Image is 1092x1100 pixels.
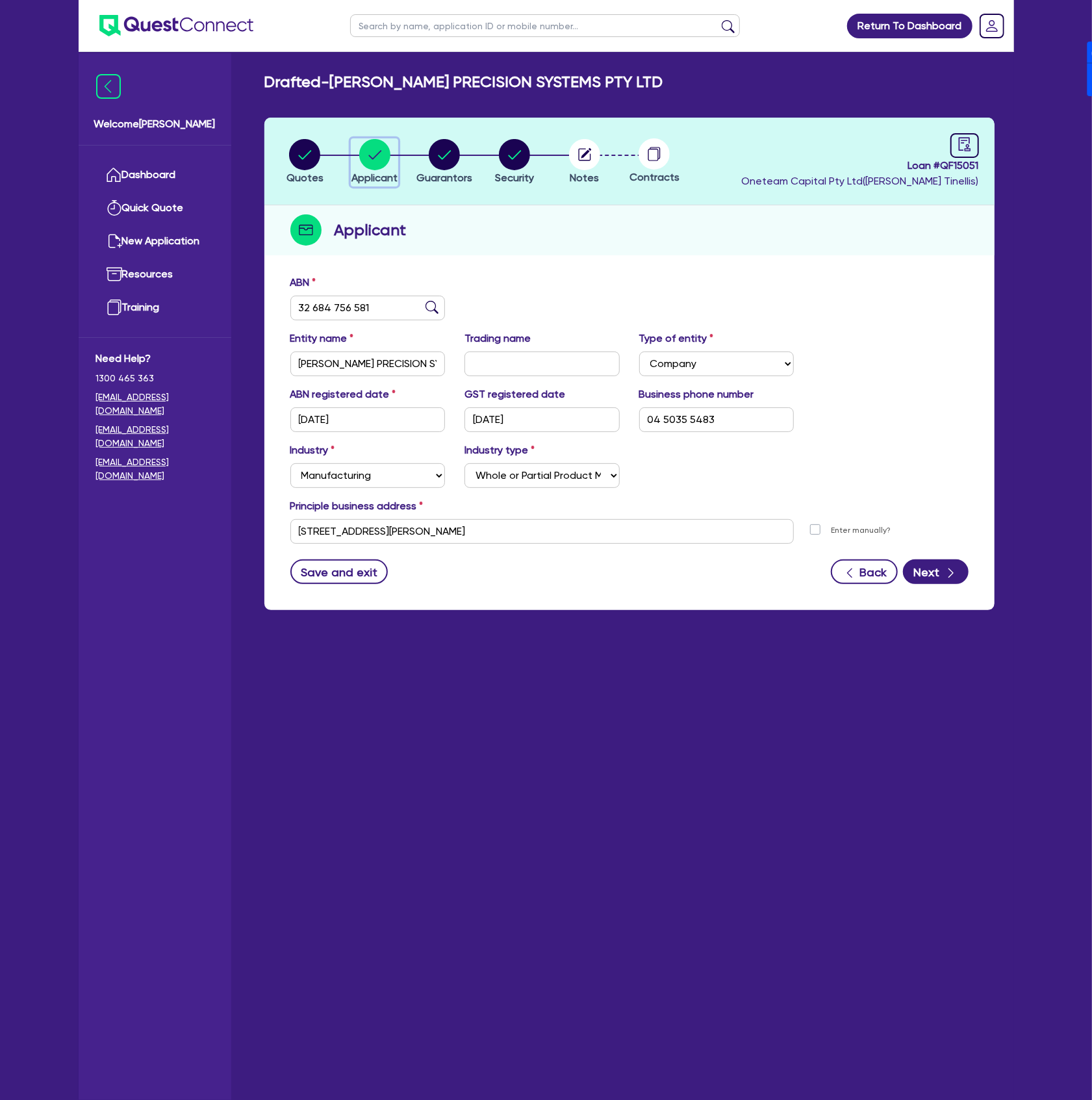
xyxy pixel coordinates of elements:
[416,172,472,184] span: Guarantors
[96,390,214,418] a: [EMAIL_ADDRESS][DOMAIN_NAME]
[464,407,620,432] input: DD / MM / YYYY
[568,138,601,186] button: Notes
[290,498,424,514] label: Principle business address
[96,423,214,450] a: [EMAIL_ADDRESS][DOMAIN_NAME]
[290,442,335,458] label: Industry
[464,442,535,458] label: Industry type
[96,225,214,258] a: New Application
[96,455,214,483] a: [EMAIL_ADDRESS][DOMAIN_NAME]
[290,407,446,432] input: DD / MM / YYYY
[351,138,398,186] button: Applicant
[286,138,324,186] button: Quotes
[464,331,531,346] label: Trading name
[107,200,122,216] img: quick-quote
[639,387,754,402] label: Business phone number
[903,559,969,584] button: Next
[958,137,972,151] span: audit
[831,559,898,584] button: Back
[464,387,565,402] label: GST registered date
[639,331,714,346] label: Type of entity
[107,266,122,282] img: resources
[335,218,407,242] h2: Applicant
[629,171,679,183] span: Contracts
[975,9,1009,43] a: Dropdown toggle
[290,331,354,346] label: Entity name
[96,258,214,291] a: Resources
[96,74,121,99] img: icon-menu-close
[495,172,534,184] span: Security
[96,351,214,366] span: Need Help?
[96,291,214,324] a: Training
[570,172,599,184] span: Notes
[96,192,214,225] a: Quick Quote
[107,300,122,315] img: training
[831,524,891,537] label: Enter manually?
[742,175,979,187] span: Oneteam Capital Pty Ltd ( [PERSON_NAME] Tinellis )
[96,372,214,385] span: 1300 465 363
[425,301,438,314] img: abn-lookup icon
[742,158,979,173] span: Loan # QF15051
[264,73,663,92] h2: Drafted - [PERSON_NAME] PRECISION SYSTEMS PTY LTD
[290,275,316,290] label: ABN
[290,559,388,584] button: Save and exit
[286,172,324,184] span: Quotes
[94,116,216,132] span: Welcome [PERSON_NAME]
[416,138,473,186] button: Guarantors
[847,14,972,38] a: Return To Dashboard
[950,133,979,158] a: audit
[350,14,740,37] input: Search by name, application ID or mobile number...
[107,233,122,249] img: new-application
[290,387,396,402] label: ABN registered date
[494,138,535,186] button: Security
[351,172,398,184] span: Applicant
[99,15,253,36] img: quest-connect-logo-blue
[290,214,322,246] img: step-icon
[96,159,214,192] a: Dashboard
